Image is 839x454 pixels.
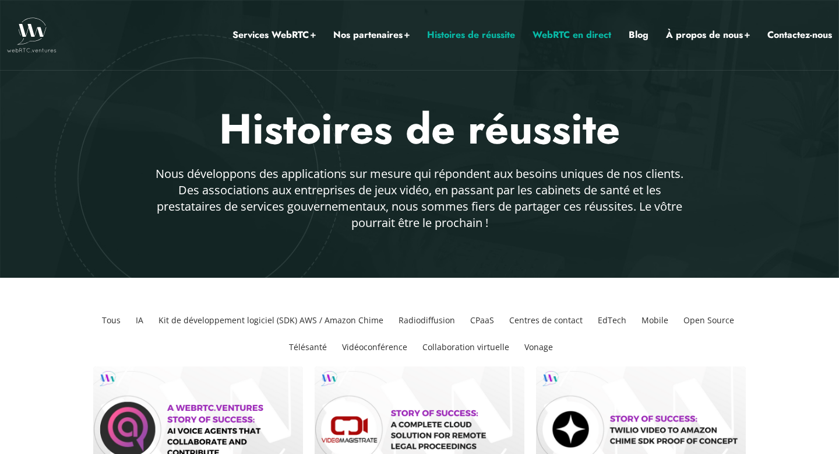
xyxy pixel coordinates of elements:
font: Vidéoconférence [342,341,407,352]
a: Histoires de réussite [427,27,515,43]
font: Centres de contact [509,315,583,326]
a: À propos de nous [666,27,750,43]
font: Kit de développement logiciel (SDK) AWS / Amazon Chime [158,315,383,326]
font: Collaboration virtuelle [422,341,509,352]
font: À propos de nous [666,28,743,41]
font: CPaaS [470,315,494,326]
font: IA [136,315,143,326]
font: Histoires de réussite [427,28,515,41]
img: WebRTC.ventures [7,18,57,53]
a: Services WebRTC [232,27,316,43]
a: WebRTC en direct [533,27,611,43]
font: Vonage [524,341,553,352]
font: Télésanté [289,341,327,352]
font: Open Source [683,315,734,326]
font: WebRTC en direct [533,28,611,41]
font: Services WebRTC [232,28,309,41]
a: Contactez-nous [767,27,832,43]
font: EdTech [598,315,626,326]
a: Blog [629,27,648,43]
font: Contactez-nous [767,28,832,41]
font: Blog [629,28,648,41]
font: Tous [102,315,121,326]
font: Nos partenaires [333,28,403,41]
font: Radiodiffusion [399,315,455,326]
font: Nous développons des applications sur mesure qui répondent aux besoins uniques de nos clients. De... [156,166,683,231]
font: Mobile [641,315,668,326]
font: Histoires de réussite [219,99,620,159]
